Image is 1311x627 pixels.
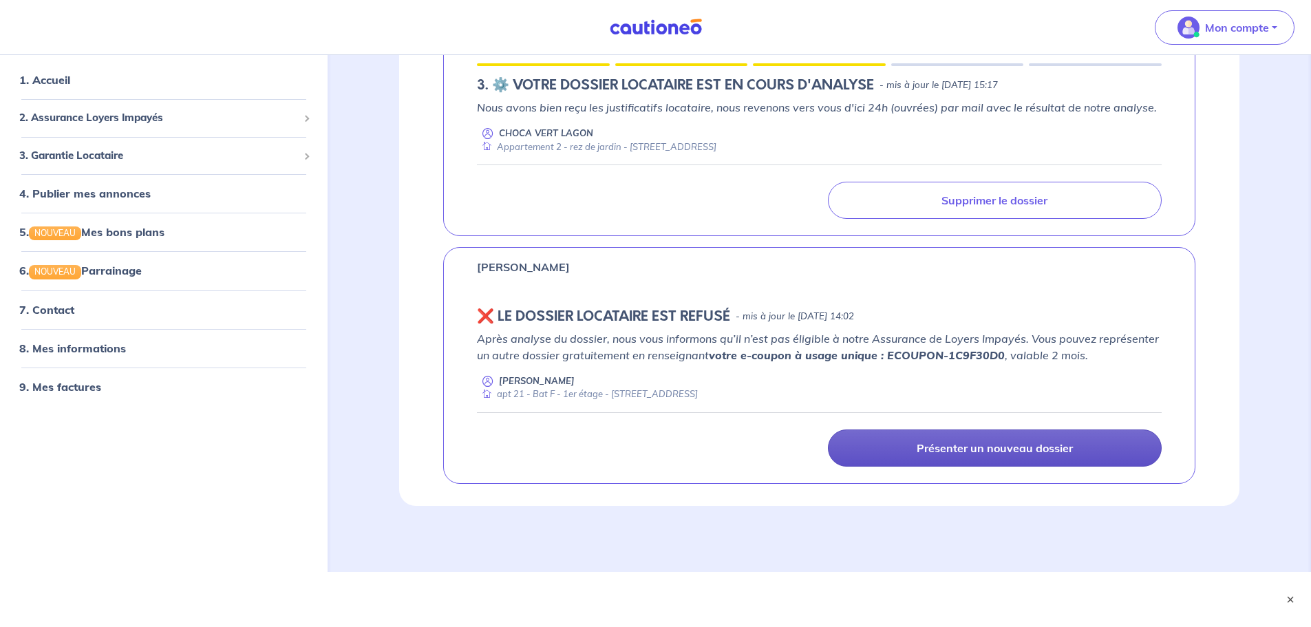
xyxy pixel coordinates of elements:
p: - mis à jour le [DATE] 15:17 [880,78,998,92]
button: illu_account_valid_menu.svgMon compte [1155,10,1294,45]
div: Appartement 2 - rez de jardin - [STREET_ADDRESS] [477,140,716,153]
div: 5.NOUVEAUMes bons plans [6,218,322,246]
div: 4. Publier mes annonces [6,180,322,207]
a: 8. Mes informations [19,341,126,355]
a: Supprimer le dossier [828,182,1162,219]
p: Mon compte [1205,19,1269,36]
a: 1. Accueil [19,73,70,87]
div: 1. Accueil [6,66,322,94]
div: state: DOCUMENTS-TO-EVALUATE, Context: MORE-THAN-6-MONTHS,CHOOSE-CERTIFICATE,ALONE,LESSOR-DOCUMENTS [477,77,1162,94]
a: Présenter un nouveau dossier [828,429,1162,467]
a: 9. Mes factures [19,380,101,394]
div: state: REJECTED, Context: NEW,CHOOSE-CERTIFICATE,ALONE,RENTER-DOCUMENTS [477,308,1162,325]
h5: ❌️️ LE DOSSIER LOCATAIRE EST REFUSÉ [477,308,730,325]
div: apt 21 - Bat F - 1er étage - [STREET_ADDRESS] [477,387,698,401]
p: Supprimer le dossier [941,193,1047,207]
div: 9. Mes factures [6,373,322,401]
p: - mis à jour le [DATE] 14:02 [736,310,854,323]
a: 6.NOUVEAUParrainage [19,264,142,277]
div: 8. Mes informations [6,334,322,362]
p: Présenter un nouveau dossier [917,441,1073,455]
a: 7. Contact [19,303,74,317]
span: 3. Garantie Locataire [19,148,298,164]
p: Nous avons bien reçu les justificatifs locataire, nous revenons vers vous d'ici 24h (ouvrées) par... [477,99,1162,116]
h5: 3.︎ ⚙️ VOTRE DOSSIER LOCATAIRE EST EN COURS D'ANALYSE [477,77,874,94]
p: Après analyse du dossier, nous vous informons qu’il n’est pas éligible à notre Assurance de Loyer... [477,330,1162,363]
img: Cautioneo [604,19,707,36]
div: 7. Contact [6,296,322,323]
strong: votre e-coupon à usage unique : ECOUPON-1C9F30D0 [709,348,1005,362]
span: 2. Assurance Loyers Impayés [19,110,298,126]
a: 5.NOUVEAUMes bons plans [19,225,164,239]
a: 4. Publier mes annonces [19,187,151,200]
div: 6.NOUVEAUParrainage [6,257,322,284]
p: CHOCA VERT LAGON [499,127,593,140]
img: illu_account_valid_menu.svg [1177,17,1200,39]
div: 2. Assurance Loyers Impayés [6,105,322,131]
div: 3. Garantie Locataire [6,142,322,169]
p: [PERSON_NAME] [477,259,570,275]
p: [PERSON_NAME] [499,374,575,387]
button: × [1283,593,1297,606]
